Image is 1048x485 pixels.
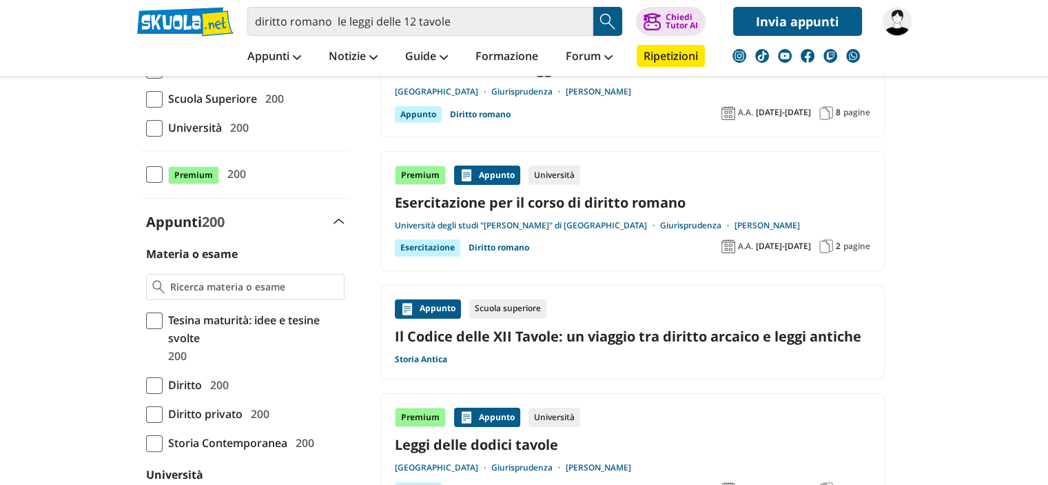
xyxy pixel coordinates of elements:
a: Diritto romano [450,106,511,123]
a: Notizie [325,45,381,70]
a: Invia appunti [733,7,862,36]
a: [PERSON_NAME] [566,86,631,97]
span: Storia Contemporanea [163,434,287,452]
a: Leggi delle dodici tavole [395,435,870,454]
span: Tesina maturità: idee e tesine svolte [163,311,345,347]
div: Appunto [454,166,520,185]
div: Premium [395,166,446,185]
span: 200 [163,347,187,365]
span: 8 [836,107,841,118]
img: Cerca appunti, riassunti o versioni [597,11,618,32]
span: Diritto privato [163,405,243,423]
a: Diritto romano [469,239,529,256]
button: ChiediTutor AI [636,7,706,36]
span: Scuola Superiore [163,90,257,108]
img: Pagine [819,239,833,253]
a: Storia Antica [395,354,447,365]
img: youtube [778,49,792,63]
div: Appunto [395,106,442,123]
span: 200 [260,90,284,108]
span: 200 [205,376,229,394]
img: Appunti contenuto [460,410,473,424]
img: instagram [732,49,746,63]
span: 200 [225,119,249,137]
div: Appunto [454,408,520,427]
img: tiktok [755,49,769,63]
span: Premium [168,166,219,184]
span: [DATE]-[DATE] [756,107,811,118]
div: Università [528,166,580,185]
div: Chiedi Tutor AI [665,13,697,30]
a: Forum [562,45,616,70]
img: Appunti contenuto [400,302,414,316]
img: Pagine [819,106,833,120]
a: Esercitazione per il corso di diritto romano [395,193,870,212]
div: Università [528,408,580,427]
a: Guide [402,45,451,70]
img: facebook [801,49,814,63]
img: Ricerca materia o esame [152,280,165,294]
span: pagine [843,241,870,252]
div: Appunto [395,299,461,319]
img: Anno accademico [721,106,735,120]
a: Appunti [244,45,305,70]
span: 200 [245,405,269,423]
a: [GEOGRAPHIC_DATA] [395,462,491,473]
span: 200 [202,212,225,231]
span: 2 [836,241,841,252]
a: [PERSON_NAME] [566,462,631,473]
span: Diritto [163,376,202,394]
div: Esercitazione [395,239,460,256]
a: Formazione [472,45,542,70]
label: Università [146,467,203,482]
span: 200 [222,165,246,183]
span: A.A. [738,241,753,252]
a: Giurisprudenza [491,462,566,473]
span: [DATE]-[DATE] [756,241,811,252]
img: twitch [823,49,837,63]
label: Appunti [146,212,225,231]
a: Ripetizioni [637,45,705,67]
a: [PERSON_NAME] [734,220,800,231]
span: 200 [290,434,314,452]
label: Materia o esame [146,246,238,261]
div: Scuola superiore [469,299,546,319]
span: pagine [843,107,870,118]
img: Apri e chiudi sezione [333,219,345,224]
img: ansa80 [883,7,912,36]
span: A.A. [738,107,753,118]
button: Search Button [593,7,622,36]
img: WhatsApp [846,49,860,63]
div: Premium [395,408,446,427]
input: Cerca appunti, riassunti o versioni [247,7,593,36]
a: Giurisprudenza [660,220,734,231]
span: Università [163,119,222,137]
img: Appunti contenuto [460,168,473,182]
a: [GEOGRAPHIC_DATA] [395,86,491,97]
a: Università degli studi "[PERSON_NAME]" di [GEOGRAPHIC_DATA] [395,220,660,231]
a: Giurisprudenza [491,86,566,97]
a: Il Codice delle XII Tavole: un viaggio tra diritto arcaico e leggi antiche [395,327,870,346]
img: Anno accademico [721,239,735,253]
input: Ricerca materia o esame [170,280,338,294]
